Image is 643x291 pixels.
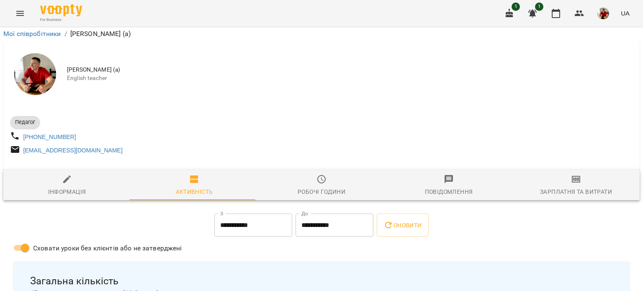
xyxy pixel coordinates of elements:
a: [PHONE_NUMBER] [23,134,76,140]
li: / [64,29,67,39]
a: [EMAIL_ADDRESS][DOMAIN_NAME] [23,147,123,154]
span: English teacher [67,74,633,82]
span: Оновити [383,220,422,230]
img: 2f467ba34f6bcc94da8486c15015e9d3.jpg [597,8,609,19]
div: Повідомлення [425,187,473,197]
nav: breadcrumb [3,29,640,39]
span: Загальна кількість [30,275,613,288]
div: Робочі години [298,187,345,197]
span: UA [621,9,630,18]
div: Зарплатня та Витрати [540,187,612,197]
img: Баргель Олег Романович (а) [14,53,56,95]
a: Мої співробітники [3,30,61,38]
span: 1 [535,3,543,11]
button: Оновити [377,214,428,237]
button: Menu [10,3,30,23]
span: Педагог [10,118,40,126]
div: Інформація [48,187,86,197]
span: For Business [40,17,82,23]
div: Активність [176,187,213,197]
p: [PERSON_NAME] (а) [70,29,131,39]
span: Сховати уроки без клієнтів або не затверджені [33,243,182,253]
button: UA [617,5,633,21]
img: Voopty Logo [40,4,82,16]
span: 1 [512,3,520,11]
span: [PERSON_NAME] (а) [67,66,633,74]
